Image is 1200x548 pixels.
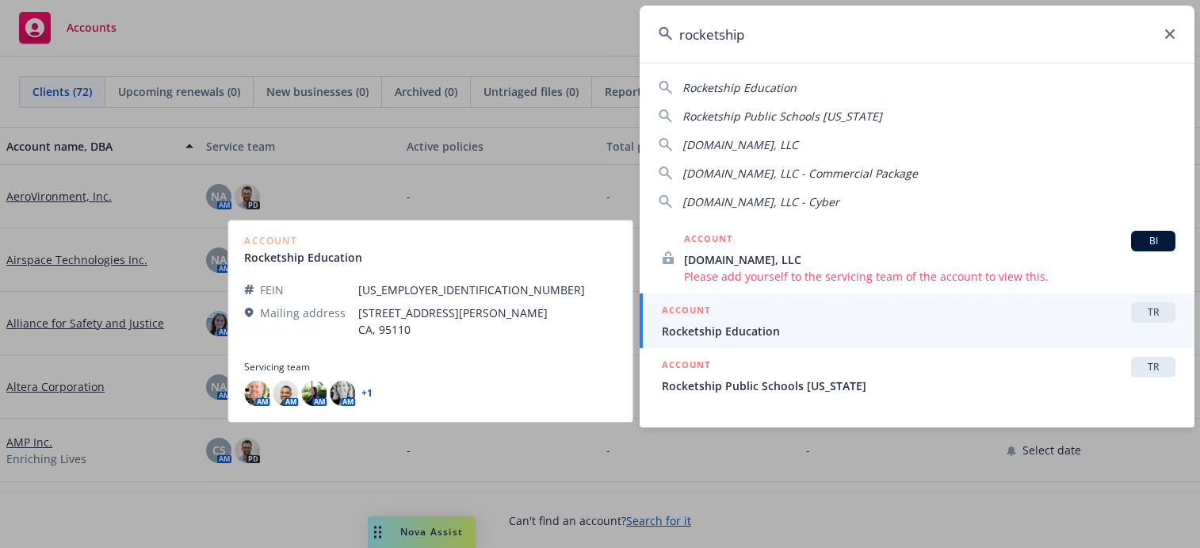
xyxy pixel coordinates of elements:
span: Please add yourself to the servicing team of the account to view this. [684,268,1175,285]
a: ACCOUNTTRRocketship Education [640,293,1194,348]
a: ACCOUNTTRRocketship Public Schools [US_STATE] [640,348,1194,403]
span: BI [1137,234,1169,248]
a: ACCOUNTBI[DOMAIN_NAME], LLCPlease add yourself to the servicing team of the account to view this. [640,222,1194,293]
input: Search... [640,6,1194,63]
span: [DOMAIN_NAME], LLC [682,137,798,152]
h5: ACCOUNT [684,231,732,250]
span: Rocketship Education [662,323,1175,339]
span: Rocketship Public Schools [US_STATE] [662,377,1175,394]
span: [DOMAIN_NAME], LLC - Cyber [682,194,839,209]
h5: ACCOUNT [662,302,710,321]
h5: ACCOUNT [662,357,710,376]
span: TR [1137,360,1169,374]
span: [DOMAIN_NAME], LLC [684,251,1175,268]
span: Rocketship Public Schools [US_STATE] [682,109,882,124]
span: Rocketship Education [682,80,797,95]
span: TR [1137,305,1169,320]
span: [DOMAIN_NAME], LLC - Commercial Package [682,166,918,181]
